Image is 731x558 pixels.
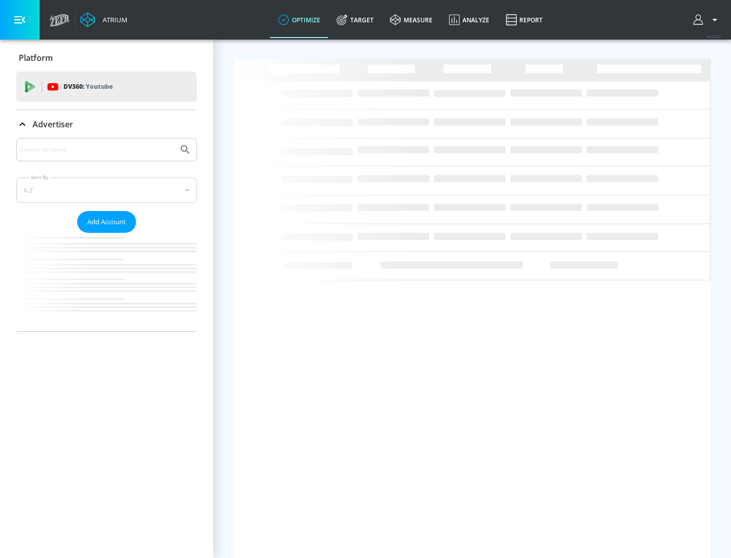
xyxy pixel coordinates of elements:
[497,2,551,38] a: Report
[63,81,113,92] p: DV360:
[20,143,174,156] input: Search by name
[16,44,197,72] div: Platform
[29,174,51,181] label: Sort By
[16,138,197,331] div: Advertiser
[382,2,441,38] a: measure
[32,119,73,130] p: Advertiser
[87,216,126,228] span: Add Account
[77,211,136,233] button: Add Account
[328,2,382,38] a: Target
[19,52,53,63] p: Platform
[16,233,197,331] nav: list of Advertiser
[16,178,197,203] div: A-Z
[707,33,721,39] span: v 4.24.0
[16,110,197,138] div: Advertiser
[270,2,328,38] a: optimize
[86,81,113,92] p: Youtube
[80,12,127,27] a: Atrium
[441,2,497,38] a: Analyze
[16,72,197,102] div: DV360: Youtube
[98,15,127,24] div: Atrium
